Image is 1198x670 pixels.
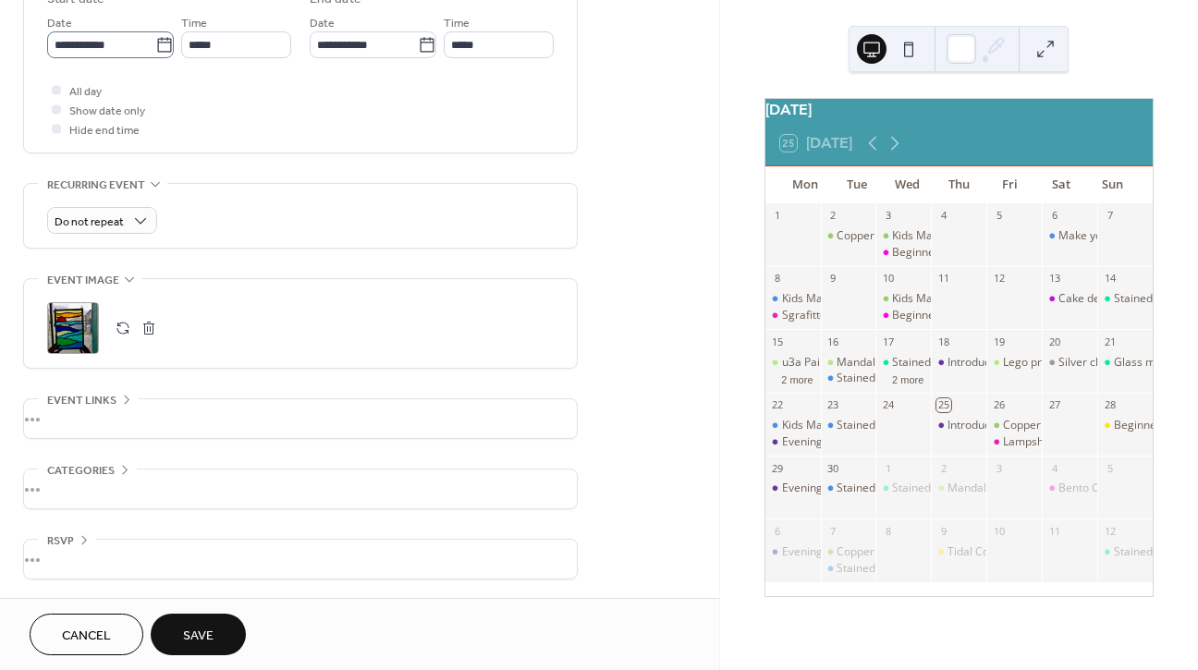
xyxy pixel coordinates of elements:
div: 1 [771,209,785,223]
span: Time [444,14,470,33]
div: Beginners Machine Sewing [875,308,931,323]
div: 30 [826,461,840,475]
span: All day [69,82,102,102]
div: Fri [984,166,1035,203]
div: Introduction to Dressmaking - [PERSON_NAME] [947,418,1190,433]
div: 18 [936,335,950,348]
div: Copper foiled feather workshop [837,228,999,244]
div: 15 [771,335,785,348]
div: 17 [881,335,895,348]
div: Stained Glass [1114,544,1184,560]
div: Evening Upholstery [765,544,821,560]
div: 16 [826,335,840,348]
div: Stained Glass - Natalie [1097,291,1153,307]
div: 7 [826,524,840,538]
div: Beginners Machine Sewing [892,245,1032,261]
div: Stained Glass course [821,481,876,496]
div: Tidal Collections (Ruth Weaver) [931,544,986,560]
div: Copper foiled feather workshop [837,544,999,560]
div: Stained Glass [892,355,962,371]
div: 9 [936,524,950,538]
div: Kids Machine Sewing [875,291,931,307]
div: Mandala/Dot Art Painting - Craft4life [837,355,1024,371]
div: 2 [826,209,840,223]
button: 2 more [774,371,820,386]
div: Stained Glass course [837,561,945,577]
div: Stained Glass [1097,544,1153,560]
div: 12 [1103,524,1117,538]
div: 2 [936,461,950,475]
div: Mandala/Dot Art Painting - Craft4life [821,355,876,371]
div: 27 [1047,398,1061,412]
span: Cancel [62,627,111,646]
div: Stained Glass - [PERSON_NAME] [892,481,1058,496]
div: Glass mosaic [1114,355,1182,371]
div: [DATE] [765,99,1153,121]
div: u3a Painting group [765,355,821,371]
button: Cancel [30,614,143,655]
div: 4 [936,209,950,223]
div: Kids Machine Sewing [892,228,1000,244]
div: Silver clay jewellery [1058,355,1159,371]
div: 28 [1103,398,1117,412]
div: Sgrafitto - stained glass painting [782,308,947,323]
div: Stained Glass - Karen [875,481,931,496]
div: Kids Machine Sewing L5 [782,418,905,433]
div: Bento Cake Decorating Workshop [1042,481,1097,496]
div: Evening Upholstery [782,544,882,560]
div: 14 [1103,272,1117,286]
div: Stained Glass course [837,418,945,433]
div: Introduction to Dressmaking - [PERSON_NAME] [947,355,1190,371]
div: Beginners Machine Sewing [875,245,931,261]
div: ••• [24,399,577,438]
div: 21 [1103,335,1117,348]
div: Cake decorating [1042,291,1097,307]
div: Tue [831,166,882,203]
div: Silver clay jewellery [1042,355,1097,371]
div: 11 [936,272,950,286]
span: Show date only [69,102,145,121]
div: 3 [881,209,895,223]
div: Stained Glass course [821,561,876,577]
div: 26 [992,398,1006,412]
div: Kids Machine Sewing [875,228,931,244]
div: 11 [1047,524,1061,538]
div: 8 [881,524,895,538]
div: 5 [992,209,1006,223]
div: 6 [1047,209,1061,223]
div: Lampshade Workshop [1003,434,1118,450]
div: 24 [881,398,895,412]
div: Mandala/Dot Art Painting - Craft4life [931,481,986,496]
div: 10 [881,272,895,286]
div: Beginners Machine Sewing [892,308,1032,323]
div: Glass mosaic [1097,355,1153,371]
div: Evening Upholstery [782,481,882,496]
div: Sat [1035,166,1086,203]
div: Kids Machine Sewing L5 [765,418,821,433]
div: 3 [992,461,1006,475]
div: 12 [992,272,1006,286]
div: 5 [1103,461,1117,475]
span: Time [181,14,207,33]
div: 19 [992,335,1006,348]
div: ••• [24,540,577,579]
span: Categories [47,461,115,481]
div: Evening Upholstery [782,434,882,450]
div: Copper foiled feather workshop [1003,418,1166,433]
span: Date [47,14,72,33]
div: Lego printmaking [986,355,1042,371]
span: Recurring event [47,176,145,195]
div: 20 [1047,335,1061,348]
span: Event image [47,271,119,290]
span: Event links [47,391,116,410]
div: Kids Machine Sewing [892,291,1000,307]
div: 6 [771,524,785,538]
div: Lego printmaking [1003,355,1093,371]
div: Make your own Japanese Apron [1042,228,1097,244]
div: 29 [771,461,785,475]
div: 1 [881,461,895,475]
div: 7 [1103,209,1117,223]
div: 10 [992,524,1006,538]
div: 25 [936,398,950,412]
